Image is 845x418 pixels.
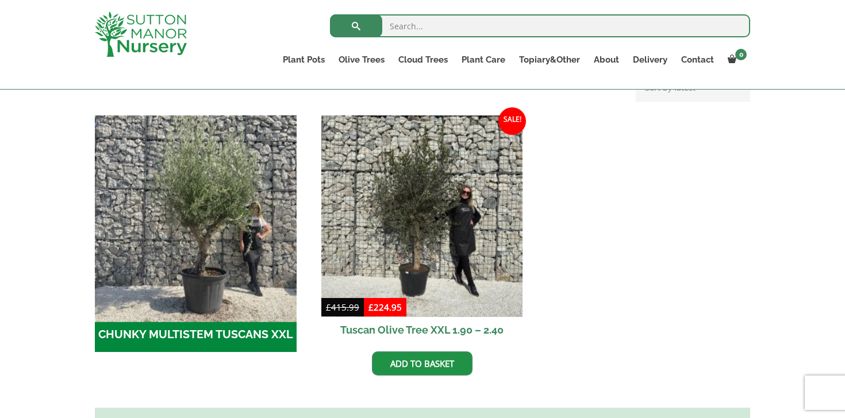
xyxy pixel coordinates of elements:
a: About [587,52,626,68]
a: Sale! Tuscan Olive Tree XXL 1.90 – 2.40 [321,115,523,343]
h2: CHUNKY MULTISTEM TUSCANS XXL [95,317,297,353]
bdi: 224.95 [368,301,402,313]
a: Visit product category CHUNKY MULTISTEM TUSCANS XXL [95,115,297,352]
a: Topiary&Other [512,52,587,68]
a: Contact [674,52,721,68]
input: Search... [330,14,750,37]
img: logo [95,11,187,57]
span: Sale! [498,107,526,135]
a: Olive Trees [332,52,391,68]
span: £ [368,301,374,313]
span: £ [326,301,331,313]
a: 0 [721,52,750,68]
img: CHUNKY MULTISTEM TUSCANS XXL [90,110,301,322]
h2: Tuscan Olive Tree XXL 1.90 – 2.40 [321,317,523,343]
a: Delivery [626,52,674,68]
a: Plant Care [455,52,512,68]
bdi: 415.99 [326,301,359,313]
a: Add to basket: “Tuscan Olive Tree XXL 1.90 - 2.40” [372,351,473,376]
a: Cloud Trees [391,52,455,68]
a: Plant Pots [276,52,332,68]
img: Tuscan Olive Tree XXL 1.90 - 2.40 [321,115,523,317]
span: 0 [735,49,747,60]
